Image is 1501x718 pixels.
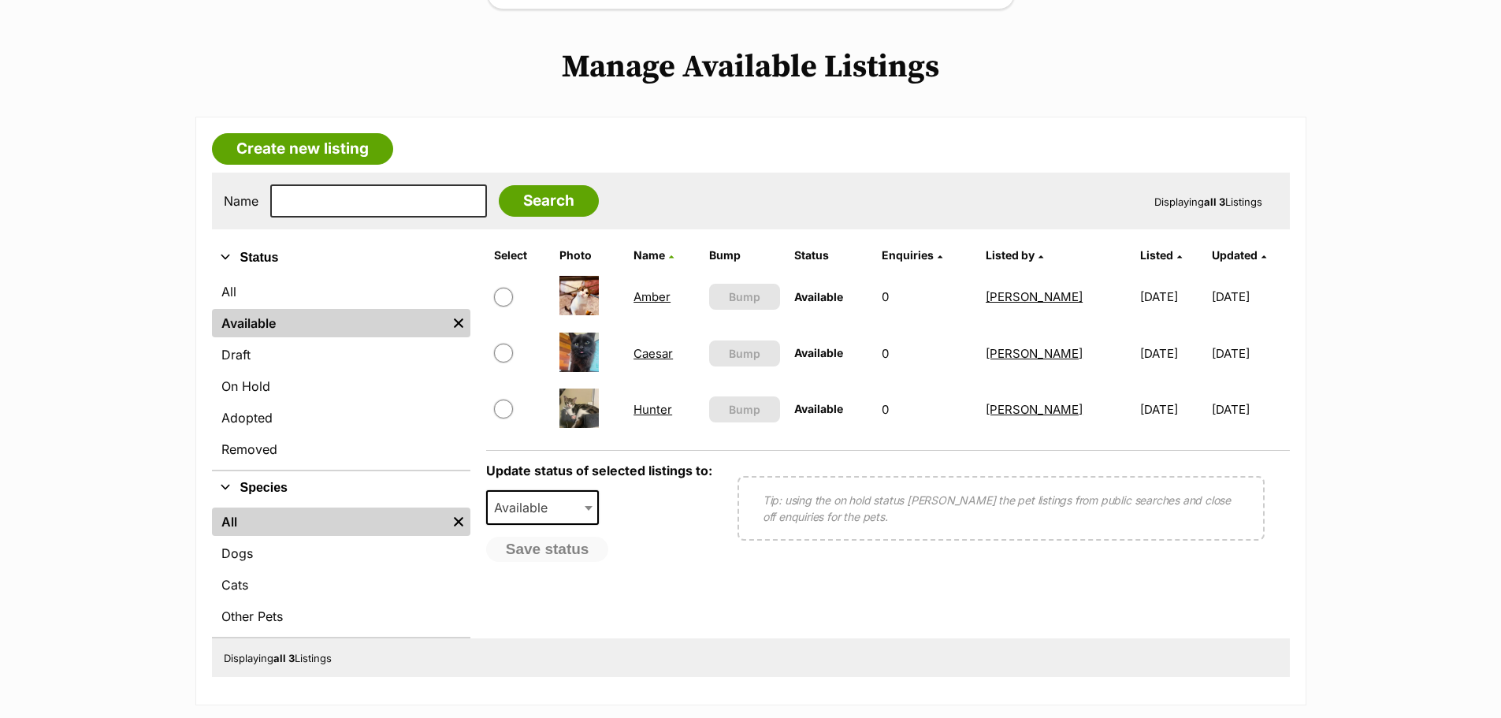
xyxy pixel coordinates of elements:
[875,270,978,324] td: 0
[212,504,470,637] div: Species
[212,133,393,165] a: Create new listing
[212,602,470,631] a: Other Pets
[212,478,470,498] button: Species
[224,194,258,208] label: Name
[1154,195,1262,208] span: Displaying Listings
[447,508,470,536] a: Remove filter
[447,309,470,337] a: Remove filter
[875,382,978,437] td: 0
[212,309,447,337] a: Available
[1204,195,1225,208] strong: all 3
[633,289,671,304] a: Amber
[1212,248,1266,262] a: Updated
[212,277,470,306] a: All
[788,243,874,268] th: Status
[709,396,780,422] button: Bump
[212,508,447,536] a: All
[212,571,470,599] a: Cats
[729,288,760,305] span: Bump
[499,185,599,217] input: Search
[986,248,1035,262] span: Listed by
[986,346,1083,361] a: [PERSON_NAME]
[212,340,470,369] a: Draft
[273,652,295,664] strong: all 3
[709,284,780,310] button: Bump
[486,463,712,478] label: Update status of selected listings to:
[986,248,1043,262] a: Listed by
[224,652,332,664] span: Displaying Listings
[794,290,843,303] span: Available
[1212,382,1288,437] td: [DATE]
[488,243,552,268] th: Select
[488,497,563,519] span: Available
[633,248,674,262] a: Name
[729,345,760,362] span: Bump
[633,346,673,361] a: Caesar
[875,326,978,381] td: 0
[1134,326,1209,381] td: [DATE]
[1212,248,1258,262] span: Updated
[1134,382,1209,437] td: [DATE]
[1212,270,1288,324] td: [DATE]
[212,404,470,432] a: Adopted
[486,490,600,525] span: Available
[763,492,1239,525] p: Tip: using the on hold status [PERSON_NAME] the pet listings from public searches and close off e...
[794,402,843,415] span: Available
[1212,326,1288,381] td: [DATE]
[1134,270,1209,324] td: [DATE]
[794,346,843,359] span: Available
[212,372,470,400] a: On Hold
[709,340,780,366] button: Bump
[986,402,1083,417] a: [PERSON_NAME]
[1140,248,1182,262] a: Listed
[633,402,672,417] a: Hunter
[559,389,599,428] img: Hunter
[212,274,470,470] div: Status
[986,289,1083,304] a: [PERSON_NAME]
[212,539,470,567] a: Dogs
[882,248,942,262] a: Enquiries
[212,435,470,463] a: Removed
[633,248,665,262] span: Name
[486,537,609,562] button: Save status
[553,243,626,268] th: Photo
[729,401,760,418] span: Bump
[212,247,470,268] button: Status
[1140,248,1173,262] span: Listed
[703,243,786,268] th: Bump
[882,248,934,262] span: translation missing: en.admin.listings.index.attributes.enquiries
